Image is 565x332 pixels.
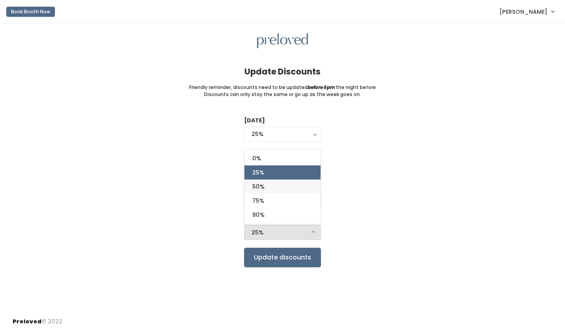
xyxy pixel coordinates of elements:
[244,67,321,76] h4: Update Discounts
[257,33,308,49] img: preloved logo
[244,248,321,267] input: Update discounts
[252,228,313,237] div: 25%
[252,182,264,191] span: 50%
[252,196,264,205] span: 75%
[492,3,562,20] a: [PERSON_NAME]
[189,84,376,91] small: Friendly reminder, discounts need to be updated the night before
[244,225,321,240] button: 25%
[13,311,62,326] div: © 2022
[6,7,55,17] button: Book Booth Now
[252,130,313,138] div: 25%
[252,210,264,219] span: 90%
[252,168,264,177] span: 25%
[244,116,265,125] label: [DATE]
[252,154,261,163] span: 0%
[308,84,335,91] i: before 6pm
[6,3,55,20] a: Book Booth Now
[204,91,361,98] small: Discounts can only stay the same or go up as the week goes on.
[244,127,321,142] button: 25%
[13,317,42,325] span: Preloved
[499,7,547,16] span: [PERSON_NAME]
